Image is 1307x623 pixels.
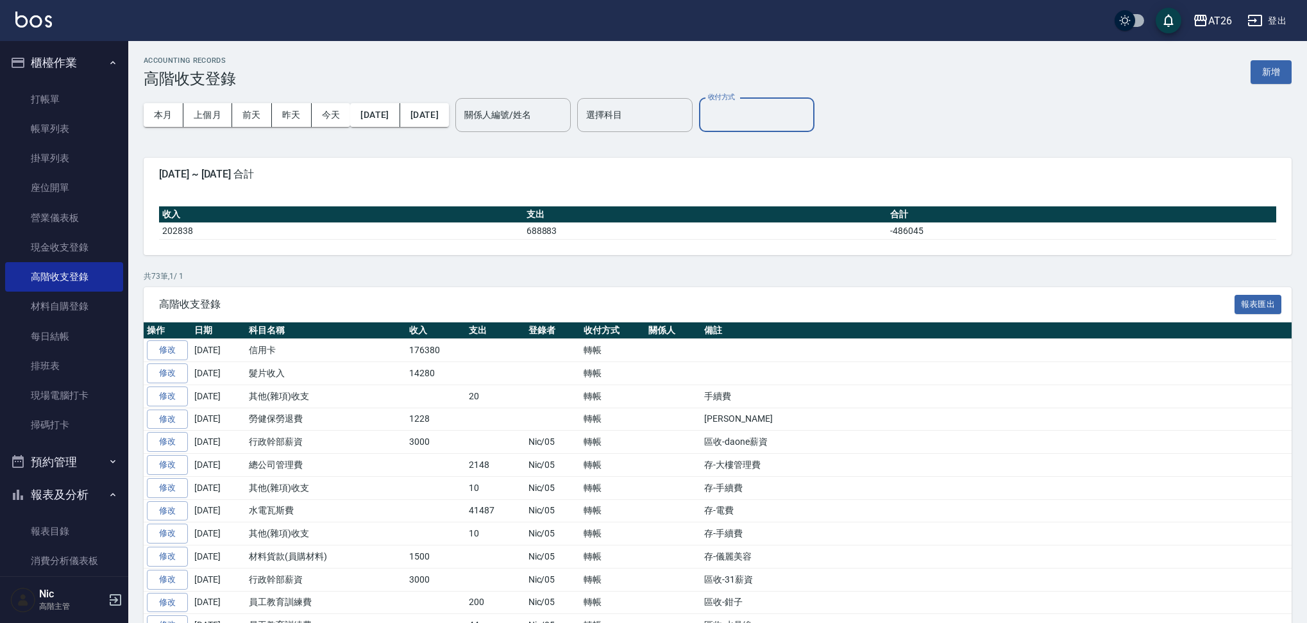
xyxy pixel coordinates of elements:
td: Nic/05 [525,591,581,614]
a: 報表目錄 [5,517,123,546]
td: 1500 [406,545,466,569]
a: 消費分析儀表板 [5,546,123,576]
th: 日期 [191,322,246,339]
td: 行政幹部薪資 [246,568,406,591]
a: 修改 [147,410,188,429]
td: 轉帳 [580,522,645,545]
p: 共 73 筆, 1 / 1 [144,270,1292,282]
td: [DATE] [191,454,246,477]
td: 存-大樓管理費 [701,454,1292,477]
td: 10 [466,476,525,499]
td: [DATE] [191,362,246,385]
td: 轉帳 [580,568,645,591]
td: 轉帳 [580,408,645,431]
a: 排班表 [5,351,123,381]
td: 手續費 [701,385,1292,408]
th: 收付方式 [580,322,645,339]
button: 登出 [1242,9,1292,33]
td: 41487 [466,499,525,522]
td: [DATE] [191,591,246,614]
a: 修改 [147,455,188,475]
th: 備註 [701,322,1292,339]
th: 操作 [144,322,191,339]
td: [DATE] [191,499,246,522]
a: 修改 [147,593,188,613]
th: 登錄者 [525,322,581,339]
td: [DATE] [191,545,246,569]
td: Nic/05 [525,522,581,545]
td: 200 [466,591,525,614]
a: 修改 [147,547,188,567]
a: 掛單列表 [5,144,123,173]
a: 打帳單 [5,85,123,114]
button: 本月 [144,103,183,127]
a: 店家區間累計表 [5,576,123,605]
td: 區收-鉗子 [701,591,1292,614]
a: 營業儀表板 [5,203,123,233]
button: 昨天 [272,103,312,127]
td: 存-手續費 [701,476,1292,499]
button: 上個月 [183,103,232,127]
button: [DATE] [400,103,449,127]
td: 其他(雜項)收支 [246,476,406,499]
td: 轉帳 [580,591,645,614]
a: 報表匯出 [1235,297,1282,310]
p: 高階主管 [39,601,105,612]
a: 帳單列表 [5,114,123,144]
td: Nic/05 [525,476,581,499]
h3: 高階收支登錄 [144,70,236,88]
button: 今天 [312,103,351,127]
a: 高階收支登錄 [5,262,123,292]
td: Nic/05 [525,431,581,454]
td: [PERSON_NAME] [701,408,1292,431]
td: [DATE] [191,339,246,362]
th: 關係人 [645,322,701,339]
a: 現金收支登錄 [5,233,123,262]
a: 修改 [147,570,188,590]
td: Nic/05 [525,454,581,477]
img: Person [10,587,36,613]
td: 轉帳 [580,362,645,385]
td: 10 [466,522,525,545]
td: 區收-daone薪資 [701,431,1292,454]
a: 修改 [147,478,188,498]
td: 176380 [406,339,466,362]
a: 修改 [147,432,188,452]
td: 材料貨款(員購材料) [246,545,406,569]
td: 轉帳 [580,545,645,569]
a: 座位開單 [5,173,123,203]
td: 其他(雜項)收支 [246,385,406,408]
th: 科目名稱 [246,322,406,339]
button: 新增 [1251,60,1292,84]
td: 水電瓦斯費 [246,499,406,522]
td: [DATE] [191,476,246,499]
td: 存-手續費 [701,522,1292,545]
td: 其他(雜項)收支 [246,522,406,545]
button: 前天 [232,103,272,127]
td: 信用卡 [246,339,406,362]
td: 髮片收入 [246,362,406,385]
th: 合計 [887,206,1276,223]
td: Nic/05 [525,499,581,522]
td: 員工教育訓練費 [246,591,406,614]
a: 修改 [147,501,188,521]
div: AT26 [1208,13,1232,29]
td: 轉帳 [580,385,645,408]
td: [DATE] [191,408,246,431]
a: 每日結帳 [5,322,123,351]
td: 存-儀麗美容 [701,545,1292,569]
a: 修改 [147,340,188,360]
td: 14280 [406,362,466,385]
td: 區收-31薪資 [701,568,1292,591]
button: 櫃檯作業 [5,46,123,79]
td: 2148 [466,454,525,477]
td: 20 [466,385,525,408]
td: 202838 [159,222,523,239]
td: 轉帳 [580,476,645,499]
a: 材料自購登錄 [5,292,123,321]
a: 現場電腦打卡 [5,381,123,410]
button: [DATE] [350,103,400,127]
td: 存-電費 [701,499,1292,522]
td: [DATE] [191,568,246,591]
img: Logo [15,12,52,28]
